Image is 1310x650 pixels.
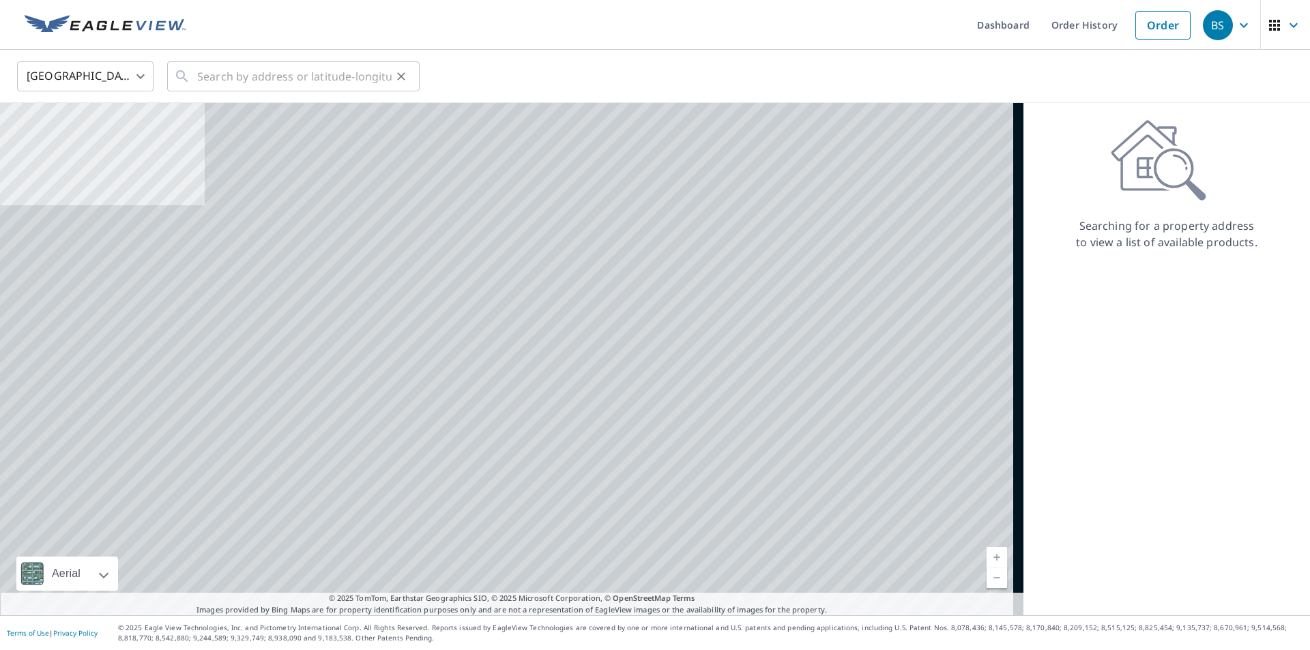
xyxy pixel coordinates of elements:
p: Searching for a property address to view a list of available products. [1075,218,1258,250]
img: EV Logo [25,15,186,35]
input: Search by address or latitude-longitude [197,57,392,95]
a: Current Level 5, Zoom Out [987,567,1007,588]
a: Terms [673,593,695,603]
a: Privacy Policy [53,628,98,638]
span: © 2025 TomTom, Earthstar Geographics SIO, © 2025 Microsoft Corporation, © [329,593,695,604]
div: BS [1203,10,1233,40]
p: © 2025 Eagle View Technologies, Inc. and Pictometry International Corp. All Rights Reserved. Repo... [118,623,1303,643]
a: Order [1135,11,1191,40]
p: | [7,629,98,637]
a: Terms of Use [7,628,49,638]
div: [GEOGRAPHIC_DATA] [17,57,154,95]
div: Aerial [48,557,85,591]
div: Aerial [16,557,118,591]
a: OpenStreetMap [613,593,670,603]
a: Current Level 5, Zoom In [987,547,1007,567]
button: Clear [392,67,411,86]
